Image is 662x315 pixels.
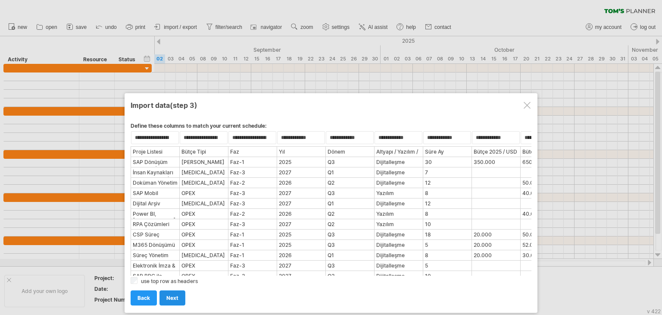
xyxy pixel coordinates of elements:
div: Dijitalleşme [375,230,422,239]
div: Q3 [326,189,374,198]
div: Faz-3 [229,220,276,229]
div: 2027 [278,189,325,198]
div: Yazılım [375,220,422,229]
div: Proje Listesi [131,147,179,156]
div: [PERSON_NAME] [180,157,228,167]
div: Q3 [326,261,374,270]
div: M365 Dönüşümü (Mail, Teams, Copilot) [131,240,179,249]
div: 2025 [278,230,325,239]
div: Dönem [326,147,374,156]
div: 350.000 [472,157,520,167]
div: Faz-1 [229,230,276,239]
div: 52.000 [521,240,568,249]
div: 5 [424,240,471,249]
div: 2027 [278,168,325,177]
div: Dijital Arşiv [131,199,179,208]
div: RPA Çözümleri [131,220,179,229]
div: OPEX [180,240,228,249]
div: Doküman Yönetim Sistemi [131,178,179,187]
div: İnsan Kaynakları Bilgi Yönetimi / SuccessFactors [131,168,179,177]
div: Define these columns to match your current schedule: [131,123,531,131]
div: Q3 [326,271,374,280]
div: SAP Dönüşüm Projeleri (8 Sektör SAP ve E-dönüşüm) [131,157,179,167]
div: 2027 [278,220,325,229]
div: Bütçe Tipi [180,147,228,156]
div: 2027 [278,261,325,270]
div: Faz-3 [229,199,276,208]
div: SAP Mobil Geliştirme Projesi /Merkezi Onay Ekranı Projesi/ Analitik Raporlama ve Yönetici Dashboa... [131,189,179,198]
div: Q2 [326,220,374,229]
div: Süre Ay [424,147,471,156]
div: [MEDICAL_DATA] [180,168,228,177]
span: back [137,295,150,301]
div: OPEX [180,230,228,239]
div: Q3 [326,240,374,249]
div: OPEX [180,271,228,280]
div: 40.000 [521,209,568,218]
div: [MEDICAL_DATA] [180,199,228,208]
div: Q3 [326,157,374,167]
div: 50.000 [521,230,568,239]
div: [MEDICAL_DATA] [180,178,228,187]
div: 5 [424,261,471,270]
span: next [166,295,178,301]
div: Dijitalleşme [375,240,422,249]
div: Elektronik İmza & Onay Yapılarının Yaygınlaştırılması [131,261,179,270]
div: 2026 [278,251,325,260]
div: 7 [424,168,471,177]
div: 20.000 [472,230,520,239]
div: 2026 [278,178,325,187]
label: use top row as headers [141,278,198,284]
div: Q2 [326,178,374,187]
div: 20.000 [472,240,520,249]
span: (step 3) [170,101,197,110]
div: 40.000 [521,189,568,198]
div: 2027 [278,271,325,280]
div: 12 [424,199,471,208]
div: Q1 [326,199,374,208]
div: Bütçe 2026 / USD [521,147,568,156]
div: 2025 [278,157,325,167]
div: Altyapı / Yazılım / Dijitalleşme /Yönetişim [375,147,422,156]
div: OPEX [180,220,228,229]
div: Faz-3 [229,189,276,198]
div: Power BI, [PERSON_NAME], Executive Dashboard [131,209,179,218]
div: Dijitalleşme [375,178,422,187]
div: 10 [424,271,471,280]
div: 8 [424,209,471,218]
div: [MEDICAL_DATA] [180,251,228,260]
div: Dijitalleşme [375,251,422,260]
div: Q3 [326,230,374,239]
div: 8 [424,189,471,198]
div: CSP Süreç Geliştirme (Yaklaşık 70-80 arasında süreç geliştirme) [131,230,179,239]
div: 2025 [278,240,325,249]
div: Dijitalleşme [375,261,422,270]
div: Dijitalleşme [375,271,422,280]
div: Dijitalleşme [375,168,422,177]
div: Q2 [326,209,374,218]
div: Faz-1 [229,251,276,260]
div: 30 [424,157,471,167]
div: Faz-1 [229,240,276,249]
div: Yazılım [375,209,422,218]
div: Süreç Yönetim Sistemi [131,251,179,260]
div: 18 [424,230,471,239]
div: Yıl [278,147,325,156]
div: Faz-3 [229,271,276,280]
div: OPEX [180,189,228,198]
div: 8 [424,251,471,260]
div: 650.000 [521,157,568,167]
div: 2026 [278,209,325,218]
div: Bütçe 2025 / USD [472,147,520,156]
div: Faz-3 [229,168,276,177]
div: Import data [131,97,531,113]
div: OPEX [180,261,228,270]
div: 10 [424,220,471,229]
div: 12 [424,178,471,187]
div: Faz-2 [229,178,276,187]
div: Faz-3 [229,261,276,270]
a: next [159,290,185,306]
div: Yazılım [375,189,422,198]
div: Faz-2 [229,209,276,218]
div: Q1 [326,168,374,177]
